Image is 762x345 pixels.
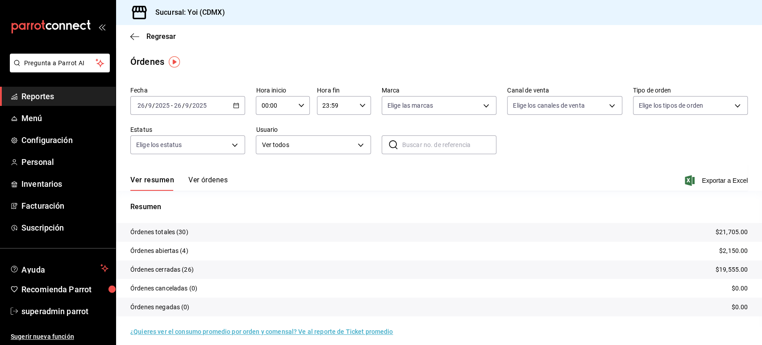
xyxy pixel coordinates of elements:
[155,102,170,109] input: ----
[402,136,496,154] input: Buscar no. de referencia
[21,283,108,295] span: Recomienda Parrot
[130,176,228,191] div: navigation tabs
[130,126,245,133] label: Estatus
[137,102,145,109] input: --
[136,140,182,149] span: Elige los estatus
[716,265,748,274] p: $19,555.00
[716,227,748,237] p: $21,705.00
[148,102,152,109] input: --
[21,200,108,212] span: Facturación
[130,176,174,191] button: Ver resumen
[169,56,180,67] img: Tooltip marker
[317,87,371,93] label: Hora fin
[171,102,173,109] span: -
[130,87,245,93] label: Fecha
[189,102,192,109] span: /
[10,54,110,72] button: Pregunta a Parrot AI
[145,102,148,109] span: /
[98,23,105,30] button: open_drawer_menu
[130,202,748,212] p: Resumen
[185,102,189,109] input: --
[148,7,225,18] h3: Sucursal: Yoi (CDMX)
[130,303,190,312] p: Órdenes negadas (0)
[130,265,194,274] p: Órdenes cerradas (26)
[21,305,108,317] span: superadmin parrot
[21,134,108,146] span: Configuración
[130,246,188,256] p: Órdenes abiertas (4)
[21,263,97,273] span: Ayuda
[130,55,164,68] div: Órdenes
[731,284,748,293] p: $0.00
[130,284,197,293] p: Órdenes canceladas (0)
[513,101,584,110] span: Elige los canales de venta
[639,101,703,110] span: Elige los tipos de orden
[182,102,184,109] span: /
[130,328,393,335] a: ¿Quieres ver el consumo promedio por orden y comensal? Ve al reporte de Ticket promedio
[387,101,433,110] span: Elige las marcas
[174,102,182,109] input: --
[21,112,108,124] span: Menú
[146,32,176,41] span: Regresar
[21,156,108,168] span: Personal
[130,32,176,41] button: Regresar
[719,246,748,256] p: $2,150.00
[21,178,108,190] span: Inventarios
[188,176,228,191] button: Ver órdenes
[24,59,96,68] span: Pregunta a Parrot AI
[687,175,748,186] button: Exportar a Excel
[731,303,748,312] p: $0.00
[21,90,108,102] span: Reportes
[21,222,108,234] span: Suscripción
[152,102,155,109] span: /
[507,87,622,93] label: Canal de venta
[262,140,354,150] span: Ver todos
[130,227,188,237] p: Órdenes totales (30)
[382,87,496,93] label: Marca
[633,87,748,93] label: Tipo de orden
[192,102,207,109] input: ----
[11,332,108,341] span: Sugerir nueva función
[6,65,110,74] a: Pregunta a Parrot AI
[256,87,310,93] label: Hora inicio
[256,126,371,133] label: Usuario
